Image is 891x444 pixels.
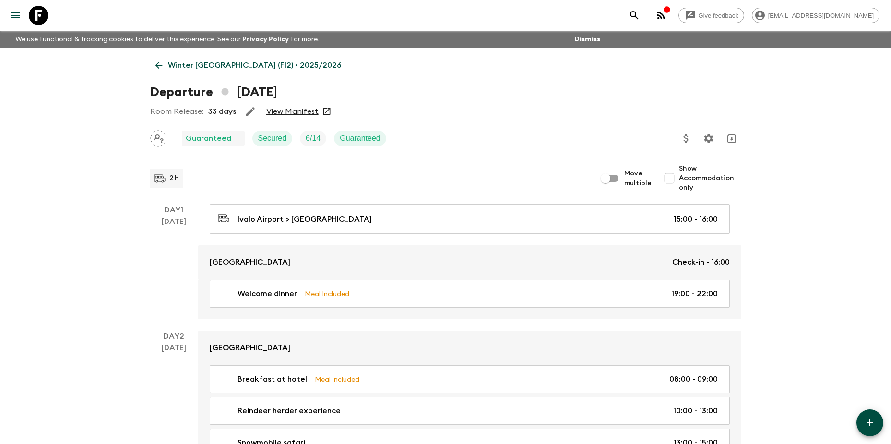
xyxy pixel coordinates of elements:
[252,131,293,146] div: Secured
[669,373,718,385] p: 08:00 - 09:00
[306,133,321,144] p: 6 / 14
[150,83,277,102] h1: Departure [DATE]
[763,12,879,19] span: [EMAIL_ADDRESS][DOMAIN_NAME]
[238,288,297,299] p: Welcome dinner
[150,204,198,216] p: Day 1
[674,213,718,225] p: 15:00 - 16:00
[679,164,741,193] span: Show Accommodation only
[722,129,741,148] button: Archive (Completed, Cancelled or Unsynced Departures only)
[699,129,718,148] button: Settings
[693,12,744,19] span: Give feedback
[150,133,166,141] span: Assign pack leader
[672,257,730,268] p: Check-in - 16:00
[242,36,289,43] a: Privacy Policy
[162,216,186,319] div: [DATE]
[315,374,359,384] p: Meal Included
[340,133,380,144] p: Guaranteed
[150,331,198,342] p: Day 2
[12,31,323,48] p: We use functional & tracking cookies to deliver this experience. See our for more.
[186,133,231,144] p: Guaranteed
[198,245,741,280] a: [GEOGRAPHIC_DATA]Check-in - 16:00
[150,56,346,75] a: Winter [GEOGRAPHIC_DATA] (FI2) • 2025/2026
[210,280,730,308] a: Welcome dinnerMeal Included19:00 - 22:00
[677,129,696,148] button: Update Price, Early Bird Discount and Costs
[210,342,290,354] p: [GEOGRAPHIC_DATA]
[210,204,730,234] a: Ivalo Airport > [GEOGRAPHIC_DATA]15:00 - 16:00
[238,213,372,225] p: Ivalo Airport > [GEOGRAPHIC_DATA]
[300,131,326,146] div: Trip Fill
[624,169,652,188] span: Move multiple
[6,6,25,25] button: menu
[210,365,730,393] a: Breakfast at hotelMeal Included08:00 - 09:00
[305,288,349,299] p: Meal Included
[208,106,236,117] p: 33 days
[572,33,603,46] button: Dismiss
[238,405,341,417] p: Reindeer herder experience
[169,173,179,183] p: 2 h
[673,405,718,417] p: 10:00 - 13:00
[238,373,307,385] p: Breakfast at hotel
[678,8,744,23] a: Give feedback
[210,397,730,425] a: Reindeer herder experience10:00 - 13:00
[168,60,341,71] p: Winter [GEOGRAPHIC_DATA] (FI2) • 2025/2026
[625,6,644,25] button: search adventures
[266,107,319,116] a: View Manifest
[258,133,287,144] p: Secured
[752,8,879,23] div: [EMAIL_ADDRESS][DOMAIN_NAME]
[210,257,290,268] p: [GEOGRAPHIC_DATA]
[150,106,203,117] p: Room Release:
[198,331,741,365] a: [GEOGRAPHIC_DATA]
[671,288,718,299] p: 19:00 - 22:00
